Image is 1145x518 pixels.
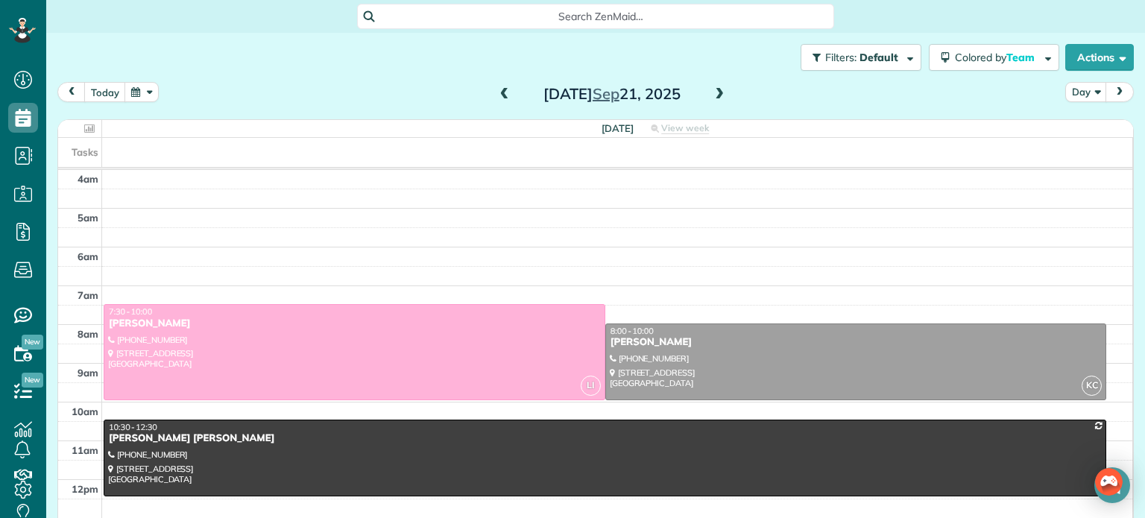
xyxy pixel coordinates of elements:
span: 7am [78,289,98,301]
span: LI [581,376,601,396]
span: Sep [593,84,619,103]
span: Default [859,51,899,64]
button: today [84,82,126,102]
span: 7:30 - 10:00 [109,306,152,317]
span: New [22,373,43,388]
a: Filters: Default [793,44,921,71]
span: 5am [78,212,98,224]
div: [PERSON_NAME] [108,318,601,330]
button: prev [57,82,86,102]
button: Colored byTeam [929,44,1059,71]
span: 10:30 - 12:30 [109,422,157,432]
span: 10am [72,405,98,417]
div: [PERSON_NAME] [PERSON_NAME] [108,432,1102,445]
span: View week [661,122,709,134]
span: New [22,335,43,350]
span: 8:00 - 10:00 [611,326,654,336]
span: 12pm [72,483,98,495]
button: Day [1065,82,1107,102]
span: Filters: [825,51,857,64]
span: Tasks [72,146,98,158]
span: Team [1006,51,1037,64]
h2: [DATE] 21, 2025 [519,86,705,102]
span: 6am [78,250,98,262]
span: 4am [78,173,98,185]
button: Actions [1065,44,1134,71]
span: Colored by [955,51,1040,64]
div: [PERSON_NAME] [610,336,1103,349]
button: Filters: Default [801,44,921,71]
span: 11am [72,444,98,456]
span: [DATE] [602,122,634,134]
span: KC [1082,376,1102,396]
span: 9am [78,367,98,379]
span: 8am [78,328,98,340]
button: next [1105,82,1134,102]
div: Open Intercom Messenger [1094,467,1130,503]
